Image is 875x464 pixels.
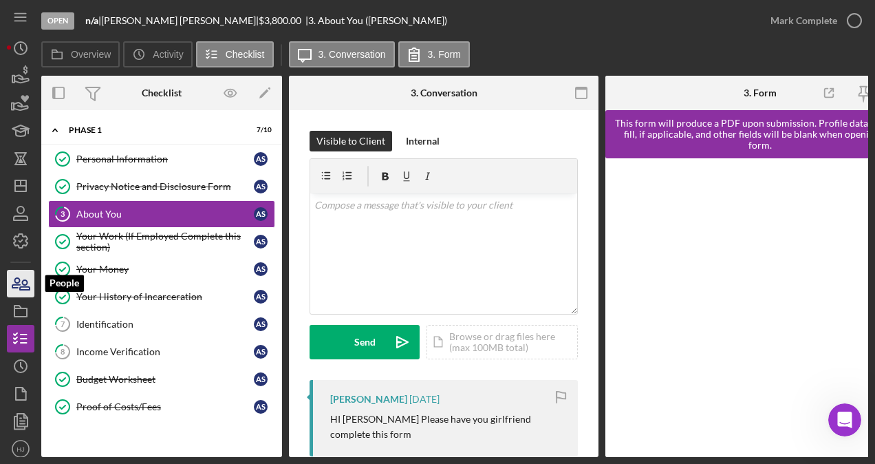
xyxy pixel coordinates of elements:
div: A S [254,262,268,276]
div: Internal [406,131,440,151]
b: n/a [85,14,98,26]
div: Personal Information [76,154,254,165]
button: Mark Complete [757,7,868,34]
div: Privacy Notice and Disclosure Form [76,181,254,192]
button: HJ [7,435,34,463]
a: Your Work (If Employed Complete this section)AS [48,228,275,255]
button: Checklist [196,41,274,67]
div: A S [254,207,268,221]
a: 3About YouAS [48,200,275,228]
div: Phase 1 [69,126,237,134]
div: A S [254,317,268,331]
time: 2025-08-05 16:16 [409,394,440,405]
a: Proof of Costs/FeesAS [48,393,275,421]
text: HJ [17,445,25,453]
a: 7IdentificationAS [48,310,275,338]
a: Personal InformationAS [48,145,275,173]
div: Identification [76,319,254,330]
button: 3. Form [398,41,470,67]
div: A S [254,345,268,359]
label: Overview [71,49,111,60]
div: 3. Form [744,87,777,98]
div: [PERSON_NAME] [PERSON_NAME] | [101,15,259,26]
div: Income Verification [76,346,254,357]
a: Your History of IncarcerationAS [48,283,275,310]
tspan: 3 [61,209,65,218]
a: Your MoneyAS [48,255,275,283]
button: 3. Conversation [289,41,395,67]
div: [PERSON_NAME] [330,394,407,405]
div: Proof of Costs/Fees [76,401,254,412]
div: About You [76,209,254,220]
div: 7 / 10 [247,126,272,134]
div: Your History of Incarceration [76,291,254,302]
a: Budget WorksheetAS [48,366,275,393]
div: A S [254,152,268,166]
div: A S [254,372,268,386]
label: Activity [153,49,183,60]
div: Your Money [76,264,254,275]
div: A S [254,235,268,249]
button: Activity [123,41,192,67]
div: A S [254,290,268,304]
label: Checklist [226,49,265,60]
div: Budget Worksheet [76,374,254,385]
div: | [85,15,101,26]
tspan: 8 [61,347,65,356]
div: Open [41,12,74,30]
button: Internal [399,131,446,151]
a: 8Income VerificationAS [48,338,275,366]
div: 3. Conversation [411,87,477,98]
a: Privacy Notice and Disclosure FormAS [48,173,275,200]
button: Send [310,325,420,359]
button: Visible to Client [310,131,392,151]
div: $3,800.00 [259,15,305,26]
p: HI [PERSON_NAME] Please have you girlfriend complete this form [330,412,564,443]
div: Checklist [142,87,182,98]
div: A S [254,400,268,414]
div: Mark Complete [770,7,837,34]
div: Send [354,325,376,359]
div: Your Work (If Employed Complete this section) [76,231,254,253]
label: 3. Conversation [318,49,386,60]
div: | 3. About You ([PERSON_NAME]) [305,15,447,26]
label: 3. Form [428,49,461,60]
button: Overview [41,41,120,67]
div: A S [254,180,268,193]
iframe: Intercom live chat [828,403,861,436]
div: Visible to Client [316,131,385,151]
tspan: 7 [61,319,65,328]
